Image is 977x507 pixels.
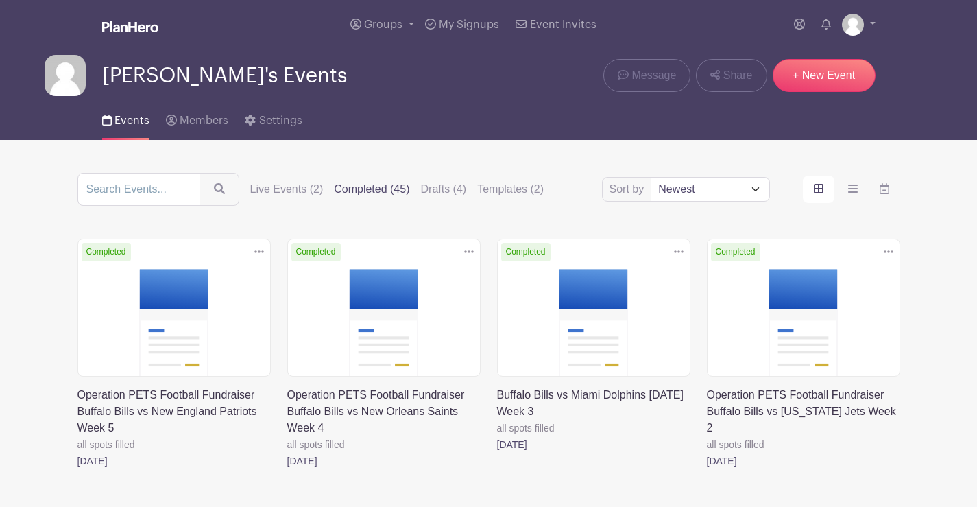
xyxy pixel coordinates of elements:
a: Settings [245,96,302,140]
label: Templates (2) [477,181,544,198]
span: [PERSON_NAME]'s Events [102,64,347,87]
span: Share [723,67,753,84]
div: filters [250,181,544,198]
label: Drafts (4) [421,181,467,198]
img: default-ce2991bfa6775e67f084385cd625a349d9dcbb7a52a09fb2fda1e96e2d18dcdb.png [45,55,86,96]
span: Events [114,115,149,126]
img: logo_white-6c42ec7e38ccf1d336a20a19083b03d10ae64f83f12c07503d8b9e83406b4c7d.svg [102,21,158,32]
img: default-ce2991bfa6775e67f084385cd625a349d9dcbb7a52a09fb2fda1e96e2d18dcdb.png [842,14,864,36]
span: Settings [259,115,302,126]
span: Members [180,115,228,126]
span: Event Invites [530,19,596,30]
span: Message [631,67,676,84]
span: Groups [364,19,402,30]
label: Sort by [610,181,649,198]
label: Completed (45) [334,181,409,198]
a: Events [102,96,149,140]
a: Message [603,59,690,92]
span: My Signups [439,19,499,30]
div: order and view [803,176,900,203]
a: Share [696,59,767,92]
a: Members [166,96,228,140]
label: Live Events (2) [250,181,324,198]
a: + New Event [773,59,876,92]
input: Search Events... [77,173,200,206]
